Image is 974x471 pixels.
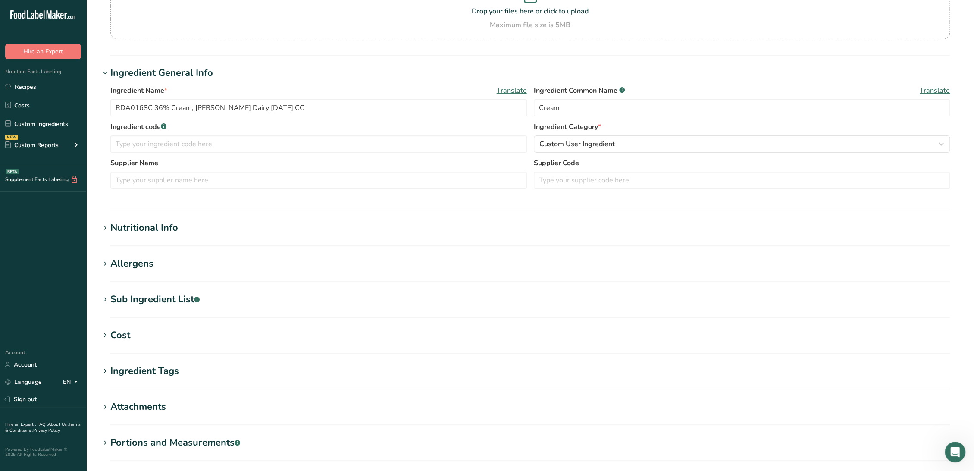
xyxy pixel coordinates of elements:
div: Ingredient Tags [110,364,179,378]
button: Custom User Ingredient [534,135,950,153]
div: Custom Reports [5,141,59,150]
div: EN [63,377,81,387]
iframe: Intercom live chat [945,442,965,462]
label: Supplier Code [534,158,950,168]
div: Portions and Measurements [110,436,240,450]
button: Hire an Expert [5,44,81,59]
div: NEW [5,135,18,140]
div: Allergens [110,257,153,271]
input: Type an alternate ingredient name if you have [534,99,950,116]
input: Type your ingredient code here [110,135,527,153]
div: Maximum file size is 5MB [113,20,948,30]
div: BETA [6,169,19,174]
span: Translate [497,85,527,96]
input: Type your supplier code here [534,172,950,189]
p: Drop your files here or click to upload [113,6,948,16]
div: Nutritional Info [110,221,178,235]
input: Type your ingredient name here [110,99,527,116]
a: Hire an Expert . [5,421,36,427]
label: Ingredient code [110,122,527,132]
div: Powered By FoodLabelMaker © 2025 All Rights Reserved [5,447,81,457]
a: Language [5,374,42,389]
label: Supplier Name [110,158,527,168]
a: About Us . [48,421,69,427]
div: Cost [110,328,130,342]
span: Ingredient Common Name [534,85,625,96]
div: Attachments [110,400,166,414]
div: Ingredient General Info [110,66,213,80]
div: Sub Ingredient List [110,292,200,307]
label: Ingredient Category [534,122,950,132]
span: Ingredient Name [110,85,167,96]
input: Type your supplier name here [110,172,527,189]
span: Translate [920,85,950,96]
span: Custom User Ingredient [539,139,615,149]
a: FAQ . [38,421,48,427]
a: Privacy Policy [33,427,60,433]
a: Terms & Conditions . [5,421,81,433]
